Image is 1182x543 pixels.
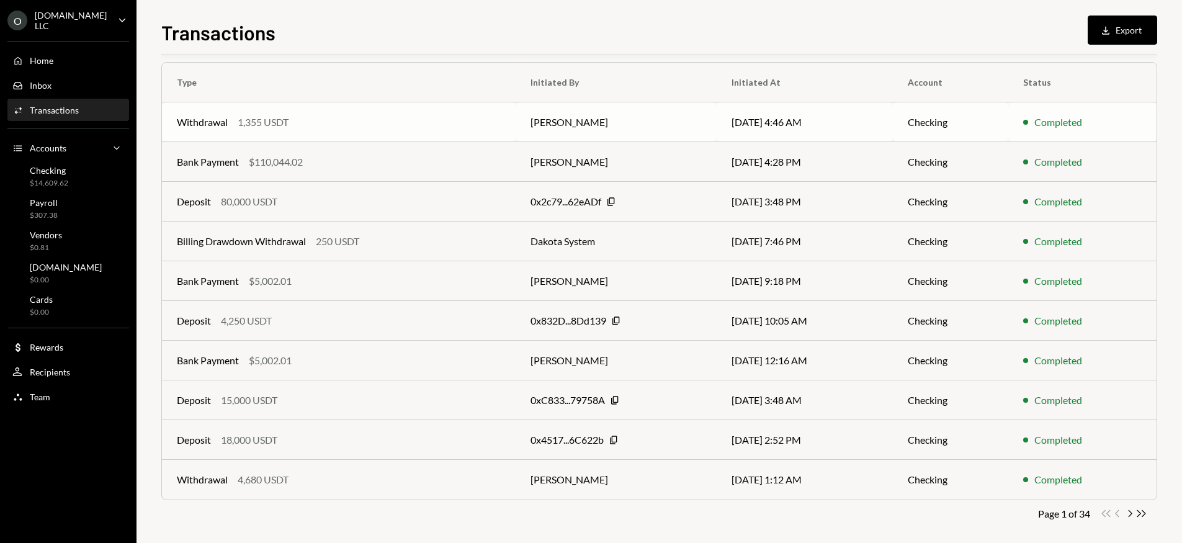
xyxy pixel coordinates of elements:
td: [DATE] 4:46 AM [717,102,893,142]
div: 0x832D...8Dd139 [531,313,606,328]
div: $0.00 [30,275,102,285]
div: Completed [1034,433,1082,447]
div: 0x4517...6C622b [531,433,604,447]
a: [DOMAIN_NAME]$0.00 [7,258,129,288]
div: O [7,11,27,30]
div: Vendors [30,230,62,240]
div: Rewards [30,342,63,352]
td: [PERSON_NAME] [516,341,717,380]
div: $5,002.01 [249,353,292,368]
td: [DATE] 2:52 PM [717,420,893,460]
th: Initiated By [516,63,717,102]
div: $110,044.02 [249,155,303,169]
div: Completed [1034,274,1082,289]
button: Export [1088,16,1157,45]
div: Deposit [177,194,211,209]
a: Accounts [7,137,129,159]
td: Dakota System [516,222,717,261]
a: Recipients [7,361,129,383]
td: [DATE] 1:12 AM [717,460,893,500]
div: 0xC833...79758A [531,393,605,408]
td: Checking [893,142,1009,182]
td: [DATE] 10:05 AM [717,301,893,341]
div: Withdrawal [177,115,228,130]
div: Team [30,392,50,402]
td: Checking [893,460,1009,500]
th: Type [162,63,516,102]
div: Transactions [30,105,79,115]
div: Bank Payment [177,353,239,368]
div: Page 1 of 34 [1038,508,1090,519]
div: Cards [30,294,53,305]
div: Completed [1034,115,1082,130]
div: Deposit [177,433,211,447]
td: [PERSON_NAME] [516,102,717,142]
td: Checking [893,341,1009,380]
div: 80,000 USDT [221,194,277,209]
div: Completed [1034,234,1082,249]
th: Status [1008,63,1157,102]
a: Inbox [7,74,129,96]
div: Withdrawal [177,472,228,487]
div: Completed [1034,393,1082,408]
td: [PERSON_NAME] [516,261,717,301]
td: Checking [893,222,1009,261]
div: [DOMAIN_NAME] [30,262,102,272]
div: $0.00 [30,307,53,318]
div: Bank Payment [177,274,239,289]
div: 15,000 USDT [221,393,277,408]
td: Checking [893,301,1009,341]
td: [DATE] 9:18 PM [717,261,893,301]
div: Completed [1034,353,1082,368]
a: Transactions [7,99,129,121]
div: 1,355 USDT [238,115,289,130]
div: Deposit [177,393,211,408]
div: $14,609.62 [30,178,68,189]
th: Initiated At [717,63,893,102]
div: 0x2c79...62eADf [531,194,601,209]
div: Inbox [30,80,51,91]
div: Deposit [177,313,211,328]
a: Home [7,49,129,71]
th: Account [893,63,1009,102]
td: Checking [893,420,1009,460]
div: $0.81 [30,243,62,253]
td: [PERSON_NAME] [516,142,717,182]
td: Checking [893,380,1009,420]
td: [DATE] 12:16 AM [717,341,893,380]
div: 4,250 USDT [221,313,272,328]
div: Completed [1034,472,1082,487]
div: Recipients [30,367,70,377]
a: Team [7,385,129,408]
h1: Transactions [161,20,275,45]
td: [DATE] 3:48 PM [717,182,893,222]
div: Bank Payment [177,155,239,169]
div: Completed [1034,313,1082,328]
div: Home [30,55,53,66]
div: $307.38 [30,210,58,221]
div: Checking [30,165,68,176]
td: Checking [893,102,1009,142]
div: Accounts [30,143,66,153]
a: Payroll$307.38 [7,194,129,223]
a: Checking$14,609.62 [7,161,129,191]
div: 18,000 USDT [221,433,277,447]
td: Checking [893,182,1009,222]
a: Cards$0.00 [7,290,129,320]
a: Rewards [7,336,129,358]
td: [PERSON_NAME] [516,460,717,500]
div: $5,002.01 [249,274,292,289]
td: [DATE] 3:48 AM [717,380,893,420]
div: Completed [1034,155,1082,169]
td: [DATE] 7:46 PM [717,222,893,261]
td: [DATE] 4:28 PM [717,142,893,182]
div: Billing Drawdown Withdrawal [177,234,306,249]
a: Vendors$0.81 [7,226,129,256]
div: [DOMAIN_NAME] LLC [35,10,108,31]
td: Checking [893,261,1009,301]
div: 250 USDT [316,234,359,249]
div: 4,680 USDT [238,472,289,487]
div: Completed [1034,194,1082,209]
div: Payroll [30,197,58,208]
